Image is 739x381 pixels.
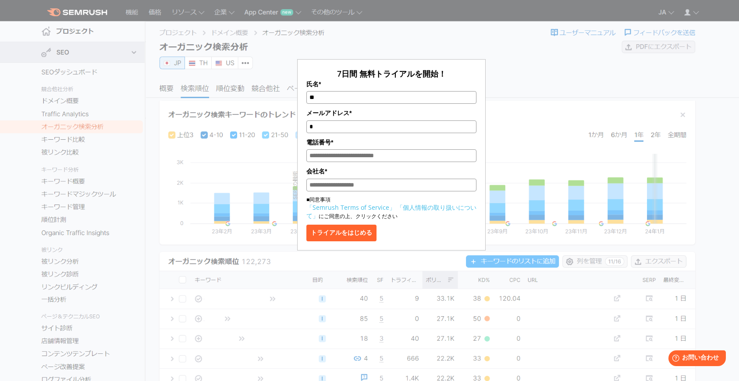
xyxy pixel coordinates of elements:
[306,203,395,212] a: 「Semrush Terms of Service」
[306,108,476,118] label: メールアドレス*
[306,196,476,220] p: ■同意事項 にご同意の上、クリックください
[306,225,377,241] button: トライアルをはじめる
[306,138,476,147] label: 電話番号*
[661,347,729,371] iframe: Help widget launcher
[306,203,476,220] a: 「個人情報の取り扱いについて」
[337,68,446,79] span: 7日間 無料トライアルを開始！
